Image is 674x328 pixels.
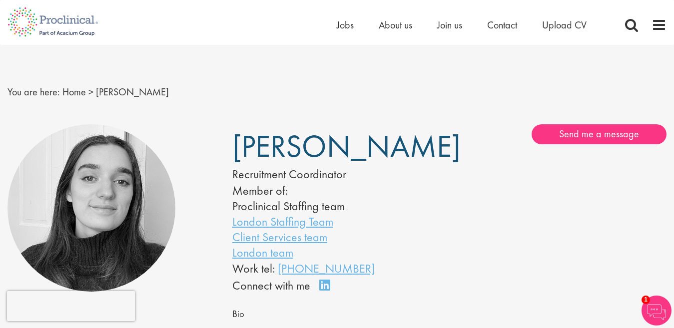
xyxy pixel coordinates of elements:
a: Contact [487,18,517,31]
span: You are here: [7,85,60,98]
a: breadcrumb link [62,85,86,98]
img: Chatbot [642,296,672,326]
li: Proclinical Staffing team [232,198,420,214]
a: [PHONE_NUMBER] [278,261,375,276]
a: About us [379,18,412,31]
span: Work tel: [232,261,275,276]
a: Client Services team [232,229,327,245]
span: > [88,85,93,98]
a: Upload CV [542,18,587,31]
a: Send me a message [532,124,667,144]
div: Recruitment Coordinator [232,166,420,183]
a: Join us [437,18,462,31]
span: [PERSON_NAME] [232,126,461,166]
img: Sarah McKay [7,124,175,292]
a: London Staffing Team [232,214,333,229]
span: Bio [232,308,244,320]
span: [PERSON_NAME] [96,85,169,98]
a: London team [232,245,293,260]
span: 1 [642,296,650,304]
label: Member of: [232,183,288,198]
iframe: reCAPTCHA [7,291,135,321]
a: Jobs [337,18,354,31]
